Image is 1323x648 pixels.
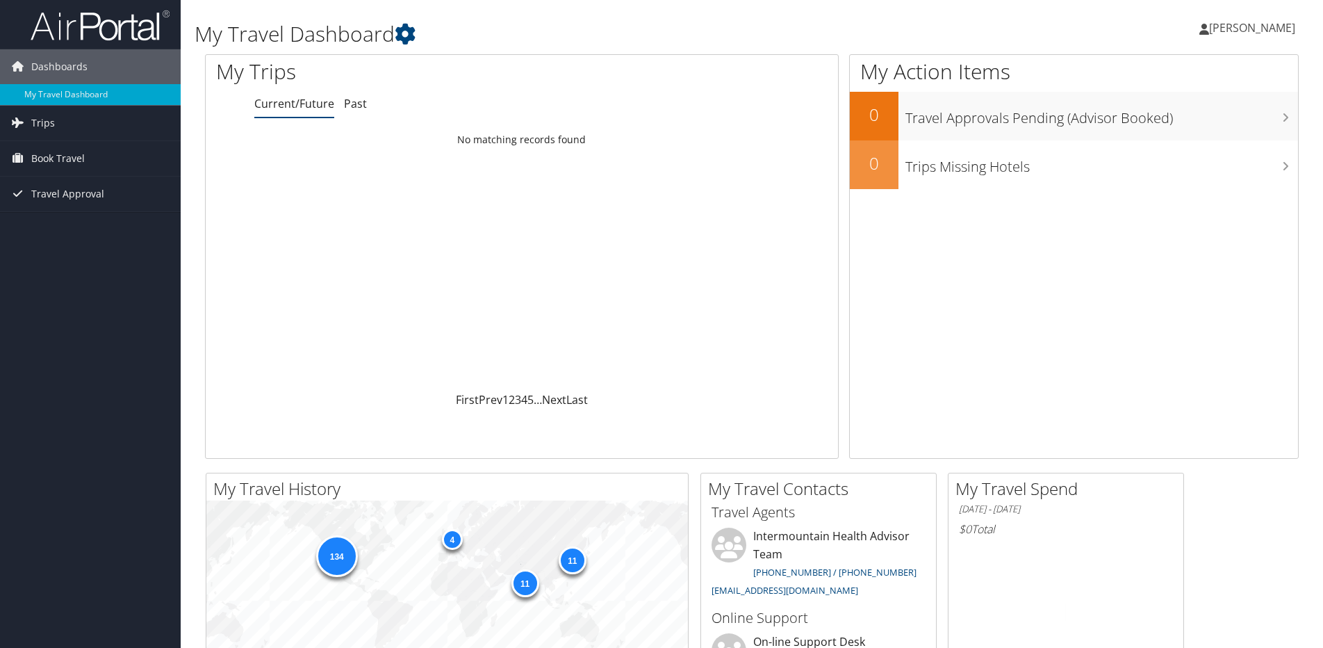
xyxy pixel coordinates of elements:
[206,127,838,152] td: No matching records found
[344,96,367,111] a: Past
[712,608,926,628] h3: Online Support
[566,392,588,407] a: Last
[534,392,542,407] span: …
[515,392,521,407] a: 3
[441,529,462,550] div: 4
[213,477,688,501] h2: My Travel History
[558,546,586,574] div: 11
[850,57,1298,86] h1: My Action Items
[850,140,1298,189] a: 0Trips Missing Hotels
[1199,7,1309,49] a: [PERSON_NAME]
[31,9,170,42] img: airportal-logo.png
[31,49,88,84] span: Dashboards
[456,392,479,407] a: First
[850,92,1298,140] a: 0Travel Approvals Pending (Advisor Booked)
[705,528,932,602] li: Intermountain Health Advisor Team
[905,150,1298,177] h3: Trips Missing Hotels
[502,392,509,407] a: 1
[315,535,357,577] div: 134
[712,503,926,522] h3: Travel Agents
[959,521,1173,537] h6: Total
[511,569,539,597] div: 11
[850,103,898,127] h2: 0
[753,566,917,578] a: [PHONE_NUMBER] / [PHONE_NUMBER]
[905,102,1298,128] h3: Travel Approvals Pending (Advisor Booked)
[31,141,85,176] span: Book Travel
[195,19,937,49] h1: My Travel Dashboard
[31,106,55,140] span: Trips
[1209,20,1295,35] span: [PERSON_NAME]
[509,392,515,407] a: 2
[959,521,971,537] span: $0
[216,57,564,86] h1: My Trips
[955,477,1183,501] h2: My Travel Spend
[712,584,858,597] a: [EMAIL_ADDRESS][DOMAIN_NAME]
[527,392,534,407] a: 5
[708,477,936,501] h2: My Travel Contacts
[850,152,898,175] h2: 0
[479,392,502,407] a: Prev
[521,392,527,407] a: 4
[31,177,104,211] span: Travel Approval
[959,503,1173,516] h6: [DATE] - [DATE]
[542,392,566,407] a: Next
[254,96,334,111] a: Current/Future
